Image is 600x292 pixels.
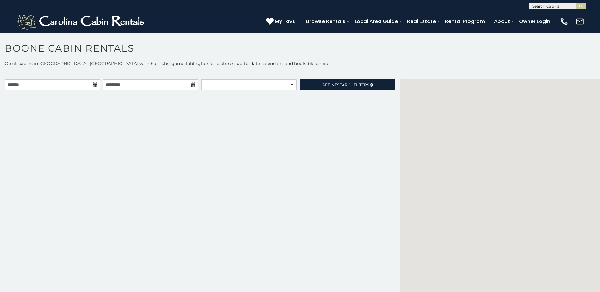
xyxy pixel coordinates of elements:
[300,79,395,90] a: RefineSearchFilters
[322,82,369,87] span: Refine Filters
[337,82,354,87] span: Search
[351,16,401,27] a: Local Area Guide
[16,12,147,31] img: White-1-2.png
[442,16,488,27] a: Rental Program
[516,16,554,27] a: Owner Login
[560,17,569,26] img: phone-regular-white.png
[491,16,513,27] a: About
[266,17,297,26] a: My Favs
[303,16,349,27] a: Browse Rentals
[275,17,295,25] span: My Favs
[404,16,439,27] a: Real Estate
[575,17,584,26] img: mail-regular-white.png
